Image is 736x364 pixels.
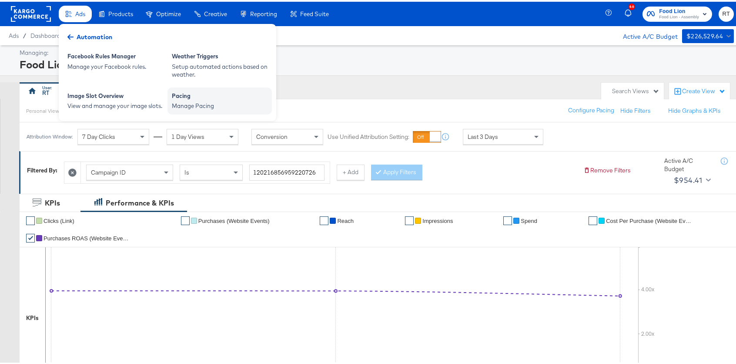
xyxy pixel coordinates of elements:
span: Products [108,9,133,16]
div: Search Views [612,85,659,94]
a: ✔ [589,215,597,223]
div: Performance & KPIs [106,196,174,206]
div: KPIs [45,196,60,206]
span: Campaign ID [91,167,126,175]
span: Ads [75,9,85,16]
span: Spend [521,216,537,222]
span: / [19,30,30,37]
input: Enter a search term [249,163,325,179]
a: ✔ [405,215,414,223]
div: Food Lion [20,55,732,70]
a: ✔ [181,215,190,223]
span: Optimize [156,9,181,16]
span: Food Lion [659,5,699,14]
a: ✔ [503,215,512,223]
span: Last 3 Days [468,131,498,139]
span: Reporting [250,9,277,16]
span: Creative [204,9,227,16]
button: Hide Filters [620,105,651,113]
span: Purchases ROAS (Website Events) [43,233,130,240]
a: ✔ [26,215,35,223]
div: $954.41 [674,172,703,185]
span: 1 Day Views [171,131,204,139]
div: Active A/C Budget [614,27,678,40]
button: + Add [337,163,365,179]
div: RT [42,87,49,95]
span: Purchases (Website Events) [198,216,270,222]
a: ✔ [320,215,328,223]
button: 46 [623,4,638,21]
span: Reach [337,216,354,222]
button: $226,529.64 [682,27,734,41]
span: Food Lion - Assembly [659,12,699,19]
span: Is [184,167,189,175]
div: Active A/C Budget [664,155,712,171]
div: $226,529.64 [686,29,723,40]
label: Use Unified Attribution Setting: [328,131,409,139]
span: Ads [9,30,19,37]
div: Filtered By: [27,165,57,173]
button: RT [719,5,734,20]
button: Food LionFood Lion - Assembly [642,5,712,20]
button: $954.41 [670,172,713,185]
div: Create View [682,85,726,94]
div: Managing: [20,47,732,55]
button: Configure Pacing [562,101,620,117]
div: KPIs [26,312,39,320]
span: Feed Suite [300,9,329,16]
a: Dashboard [30,30,60,37]
div: Personal View Actions: [26,106,79,113]
span: Cost Per Purchase (Website Events) [606,216,693,222]
button: Hide Graphs & KPIs [668,105,721,113]
div: 46 [629,2,635,8]
span: Clicks (Link) [43,216,74,222]
span: Impressions [422,216,453,222]
div: Attribution Window: [26,132,73,138]
span: 7 Day Clicks [82,131,115,139]
a: ✔ [26,232,35,241]
button: Remove Filters [583,165,631,173]
span: Conversion [256,131,288,139]
span: RT [722,7,730,17]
